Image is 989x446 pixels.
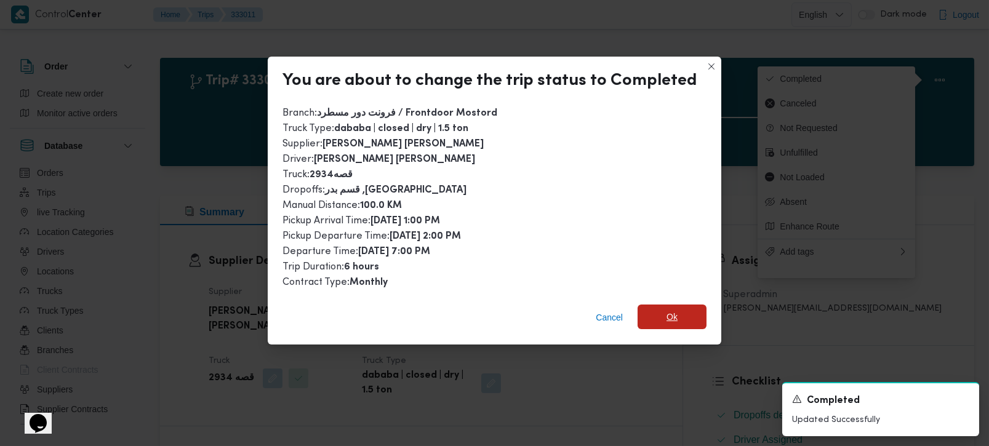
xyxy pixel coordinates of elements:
[282,262,379,272] span: Trip Duration :
[344,263,379,272] b: 6 hours
[322,140,484,149] b: [PERSON_NAME] [PERSON_NAME]
[317,109,497,118] b: فرونت دور مسطرد / Frontdoor Mostord
[282,185,466,195] span: Dropoffs :
[792,393,969,408] div: Notification
[282,216,440,226] span: Pickup Arrival Time :
[350,278,388,287] b: Monthly
[314,155,475,164] b: [PERSON_NAME] [PERSON_NAME]
[282,277,388,287] span: Contract Type :
[282,124,468,133] span: Truck Type :
[282,139,484,149] span: Supplier :
[12,397,52,434] iframe: chat widget
[325,186,466,195] b: قسم بدر ,[GEOGRAPHIC_DATA]
[334,124,468,133] b: dababa | closed | dry | 1.5 ton
[358,247,430,257] b: [DATE] 7:00 PM
[807,394,860,408] span: Completed
[282,108,497,118] span: Branch :
[360,201,402,210] b: 100.0 KM
[667,309,678,324] span: Ok
[704,59,719,74] button: Closes this modal window
[282,201,402,210] span: Manual Distance :
[282,154,475,164] span: Driver :
[282,170,353,180] span: Truck :
[792,413,969,426] p: Updated Successfully
[282,71,697,91] div: You are about to change the trip status to Completed
[282,231,461,241] span: Pickup Departure Time :
[390,232,461,241] b: [DATE] 2:00 PM
[638,305,707,329] button: Ok
[310,170,353,180] b: قصه2934
[370,217,440,226] b: [DATE] 1:00 PM
[282,247,430,257] span: Departure Time :
[591,305,628,330] button: Cancel
[596,310,623,325] span: Cancel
